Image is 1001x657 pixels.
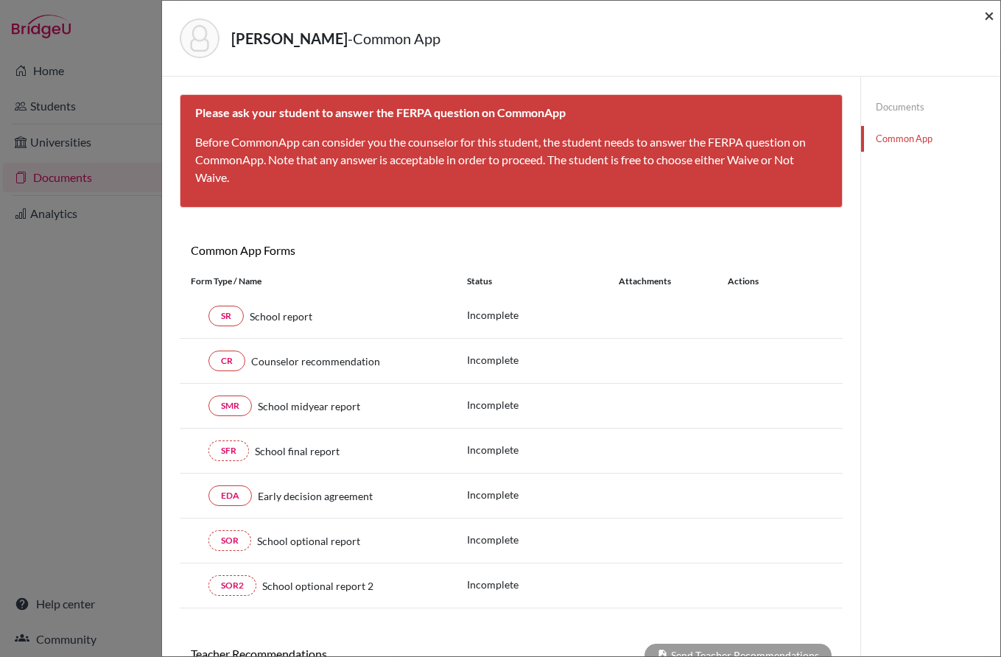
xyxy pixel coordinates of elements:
span: School optional report 2 [262,578,373,594]
button: Close [984,7,994,24]
div: Actions [710,275,801,288]
span: Early decision agreement [258,488,373,504]
p: Incomplete [467,532,619,547]
p: Incomplete [467,307,619,323]
p: Incomplete [467,487,619,502]
h6: Common App Forms [180,243,511,257]
a: SMR [208,396,252,416]
a: SOR [208,530,251,551]
div: Attachments [619,275,710,288]
p: Before CommonApp can consider you the counselor for this student, the student needs to answer the... [195,133,827,186]
a: Documents [861,94,1000,120]
a: Common App [861,126,1000,152]
span: School report [250,309,312,324]
span: School final report [255,443,340,459]
span: School optional report [257,533,360,549]
a: SOR2 [208,575,256,596]
p: Incomplete [467,577,619,592]
p: Incomplete [467,352,619,368]
span: School midyear report [258,398,360,414]
a: SFR [208,440,249,461]
span: Counselor recommendation [251,354,380,369]
strong: [PERSON_NAME] [231,29,348,47]
span: × [984,4,994,26]
p: Incomplete [467,397,619,412]
a: EDA [208,485,252,506]
span: - Common App [348,29,440,47]
b: Please ask your student to answer the FERPA question on CommonApp [195,105,566,119]
div: Status [467,275,619,288]
a: CR [208,351,245,371]
a: SR [208,306,244,326]
p: Incomplete [467,442,619,457]
div: Form Type / Name [180,275,456,288]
